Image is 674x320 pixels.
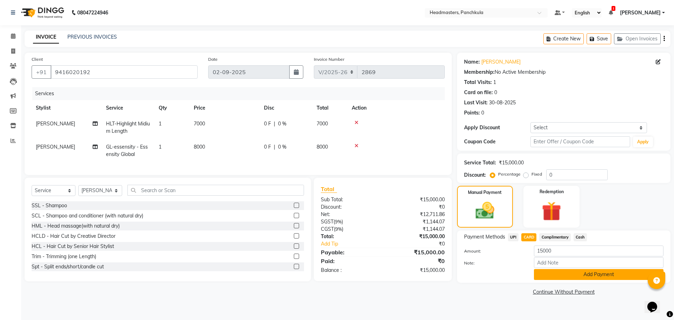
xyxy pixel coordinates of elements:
[493,79,496,86] div: 1
[312,100,348,116] th: Total
[51,65,198,79] input: Search by Name/Mobile/Email/Code
[348,100,445,116] th: Action
[127,185,304,196] input: Search or Scan
[190,100,260,116] th: Price
[521,233,536,241] span: CARD
[534,269,663,280] button: Add Payment
[106,144,148,157] span: GL-essensity - Essensity Global
[335,226,342,232] span: 9%
[464,171,486,179] div: Discount:
[614,33,661,44] button: Open Invoices
[464,99,488,106] div: Last Visit:
[32,222,120,230] div: HML - Head massage(with natural dry)
[609,9,613,16] a: 1
[106,120,150,134] span: HLT-Highlight Midium Length
[464,58,480,66] div: Name:
[321,226,334,232] span: CGST
[274,120,275,128] span: |
[464,68,663,76] div: No Active Membership
[32,100,102,116] th: Stylist
[464,79,492,86] div: Total Visits:
[264,143,271,151] span: 0 F
[321,218,333,225] span: SGST
[543,33,584,44] button: Create New
[531,171,542,177] label: Fixed
[154,100,190,116] th: Qty
[383,196,450,203] div: ₹15,000.00
[530,136,630,147] input: Enter Offer / Coupon Code
[508,233,519,241] span: UPI
[394,240,450,248] div: ₹0
[32,87,450,100] div: Services
[317,144,328,150] span: 8000
[536,199,567,223] img: _gift.svg
[314,56,344,63] label: Invoice Number
[316,196,383,203] div: Sub Total:
[32,65,51,79] button: +91
[32,243,114,250] div: HCL - Hair Cut by Senior Hair Stylist
[383,267,450,274] div: ₹15,000.00
[260,100,312,116] th: Disc
[335,219,342,224] span: 9%
[464,233,505,241] span: Payment Methods
[32,202,67,209] div: SSL - Shampoo
[316,218,383,226] div: ( )
[36,144,75,150] span: [PERSON_NAME]
[470,200,500,221] img: _cash.svg
[645,292,667,313] iframe: chat widget
[489,99,516,106] div: 30-08-2025
[321,185,337,193] span: Total
[612,6,615,11] span: 1
[316,248,383,256] div: Payable:
[383,218,450,226] div: ₹1,144.07
[274,143,275,151] span: |
[264,120,271,128] span: 0 F
[32,253,96,260] div: Trim - Trimming (one Length)
[32,263,104,270] div: Spt - Split ends/short/candle cut
[317,120,328,127] span: 7000
[468,189,502,196] label: Manual Payment
[383,211,450,218] div: ₹12,711.86
[464,159,496,166] div: Service Total:
[316,240,394,248] a: Add Tip
[633,137,653,147] button: Apply
[534,257,663,268] input: Add Note
[316,211,383,218] div: Net:
[540,189,564,195] label: Redemption
[36,120,75,127] span: [PERSON_NAME]
[539,233,571,241] span: Complimentary
[194,120,205,127] span: 7000
[464,89,493,96] div: Card on file:
[32,233,115,240] div: HCLD - Hair Cut by Creative Director
[464,109,480,117] div: Points:
[316,257,383,265] div: Paid:
[464,124,530,131] div: Apply Discount
[459,260,529,266] label: Note:
[494,89,497,96] div: 0
[32,212,143,220] div: SCL - Shampoo and conditioner (with natural dry)
[316,226,383,233] div: ( )
[481,58,521,66] a: [PERSON_NAME]
[194,144,205,150] span: 8000
[383,248,450,256] div: ₹15,000.00
[458,288,669,296] a: Continue Without Payment
[587,33,611,44] button: Save
[459,248,529,254] label: Amount:
[208,56,218,63] label: Date
[383,257,450,265] div: ₹0
[33,31,59,44] a: INVOICE
[67,34,117,40] a: PREVIOUS INVOICES
[534,246,663,256] input: Amount
[498,171,521,177] label: Percentage
[383,233,450,240] div: ₹15,000.00
[159,144,161,150] span: 1
[159,120,161,127] span: 1
[102,100,154,116] th: Service
[316,267,383,274] div: Balance :
[481,109,484,117] div: 0
[620,9,661,17] span: [PERSON_NAME]
[383,226,450,233] div: ₹1,144.07
[383,203,450,211] div: ₹0
[316,203,383,211] div: Discount:
[32,56,43,63] label: Client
